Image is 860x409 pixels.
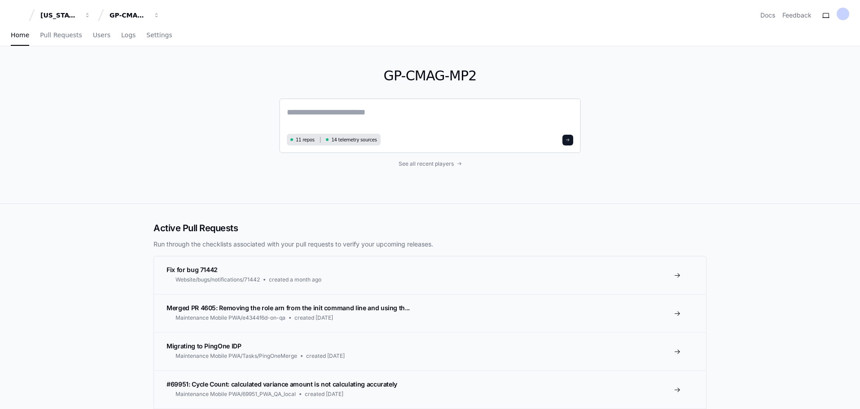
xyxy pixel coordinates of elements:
a: See all recent players [279,160,581,167]
div: GP-CMAG-MP2 [110,11,148,20]
span: created [DATE] [306,352,345,360]
a: Migrating to PingOne IDPMaintenance Mobile PWA/Tasks/PingOneMergecreated [DATE] [154,332,706,370]
a: Settings [146,25,172,46]
a: Docs [760,11,775,20]
span: Maintenance Mobile PWA/Tasks/PingOneMerge [176,352,297,360]
span: Fix for bug 71442 [167,266,218,273]
a: Merged PR 4605: Removing the role arn from the init command line and using th...Maintenance Mobil... [154,294,706,332]
span: created [DATE] [294,314,333,321]
span: Settings [146,32,172,38]
span: See all recent players [399,160,454,167]
span: created [DATE] [305,391,343,398]
span: Home [11,32,29,38]
span: Logs [121,32,136,38]
a: Fix for bug 71442Website/bugs/notifications/71442created a month ago [154,256,706,294]
span: #69951: Cycle Count: calculated variance amount is not calculating accurately [167,380,397,388]
p: Run through the checklists associated with your pull requests to verify your upcoming releases. [154,240,706,249]
a: #69951: Cycle Count: calculated variance amount is not calculating accuratelyMaintenance Mobile P... [154,370,706,409]
a: Logs [121,25,136,46]
span: Maintenance Mobile PWA/e4344f6d-on-qa [176,314,285,321]
a: Users [93,25,110,46]
button: Feedback [782,11,812,20]
span: 11 repos [296,136,315,143]
button: GP-CMAG-MP2 [106,7,163,23]
h1: GP-CMAG-MP2 [279,68,581,84]
h2: Active Pull Requests [154,222,706,234]
span: created a month ago [269,276,321,283]
span: Website/bugs/notifications/71442 [176,276,260,283]
div: [US_STATE] Pacific [40,11,79,20]
span: 14 telemetry sources [331,136,377,143]
span: Merged PR 4605: Removing the role arn from the init command line and using th... [167,304,410,312]
a: Pull Requests [40,25,82,46]
span: Migrating to PingOne IDP [167,342,241,350]
a: Home [11,25,29,46]
span: Pull Requests [40,32,82,38]
span: Users [93,32,110,38]
span: Maintenance Mobile PWA/69951_PWA_QA_local [176,391,296,398]
button: [US_STATE] Pacific [37,7,94,23]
